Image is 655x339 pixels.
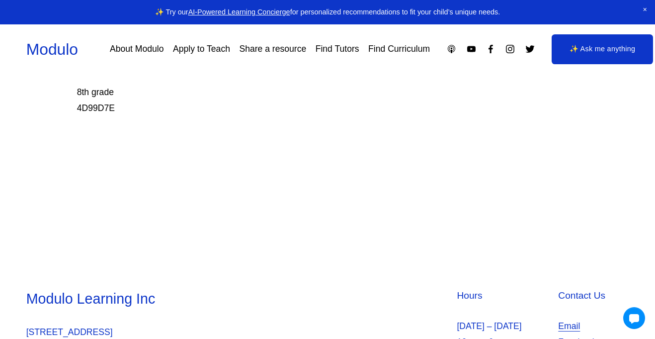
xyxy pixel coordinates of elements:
a: Find Tutors [316,40,359,58]
a: Instagram [505,44,515,54]
h4: Hours [457,289,553,303]
a: YouTube [466,44,477,54]
h4: Contact Us [558,289,629,303]
a: Share a resource [239,40,306,58]
a: Apply to Teach [173,40,230,58]
a: Email [558,319,580,335]
a: Find Curriculum [368,40,430,58]
a: Facebook [486,44,496,54]
a: AI-Powered Learning Concierge [188,8,290,16]
a: Apple Podcasts [446,44,457,54]
a: ✨ Ask me anything [552,34,654,64]
h3: Modulo Learning Inc [26,289,325,309]
a: Modulo [26,40,78,58]
a: About Modulo [110,40,164,58]
a: Twitter [525,44,535,54]
p: 8th grade 4D99D7E [77,85,528,116]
